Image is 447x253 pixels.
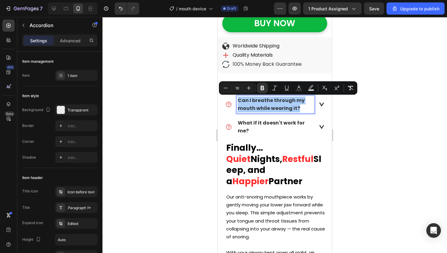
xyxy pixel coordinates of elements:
p: Advanced [60,37,81,44]
div: Item management [22,59,54,64]
div: Shadow [22,155,36,160]
div: Expand icon [22,220,43,226]
div: Editor contextual toolbar [219,81,357,95]
strong: What if it doesn't work for me? [20,102,87,117]
span: Save [369,6,379,11]
button: 7 [2,2,45,15]
div: Paragraph 1* [68,205,96,211]
iframe: Design area [218,17,332,253]
div: Title [22,205,30,210]
span: 1 product assigned [308,5,348,12]
div: Add... [68,123,96,129]
span: Our anti-snoring mouthpiece works by gently moving your lower jaw forward while you sleep. This s... [9,177,107,223]
div: Height [22,236,42,244]
div: Item header [22,175,43,181]
div: Add... [68,155,96,160]
strong: Can I breathe through my mouth while wearing it? [20,80,87,95]
div: Upgrade to publish [392,5,439,12]
button: 1 product assigned [303,2,362,15]
span: mouth device [179,5,206,12]
button: Upgrade to publish [386,2,445,15]
div: Icon before text [68,189,96,195]
div: 450 [6,65,15,70]
div: Item [22,73,30,78]
span: 100% Money Back Guarantee [15,44,84,51]
p: Worldwide Shipping [15,25,84,33]
p: Quality Materials [15,34,84,42]
div: Item style [22,93,39,99]
div: Border [22,123,34,128]
div: Open Intercom Messenger [426,223,441,238]
div: Beta [5,111,15,116]
div: Add... [68,139,96,145]
strong: Happier [15,158,51,170]
strong: Quiet [9,136,33,148]
div: Background [22,106,52,114]
input: Auto [55,234,97,245]
strong: Is it safe to use? [20,65,61,72]
strong: Partner [51,158,85,170]
strong: Restful [64,136,96,148]
div: Title icon [22,188,38,194]
strong: Sleep, and a [9,136,104,170]
strong: Nights, [33,136,64,148]
div: Undo/Redo [115,2,139,15]
div: Edited [68,221,96,227]
p: Accordion [29,22,81,29]
div: 1 item [68,73,96,79]
div: Transparent [68,107,96,113]
div: Corner [22,139,34,144]
span: / [176,5,178,12]
button: Save [364,2,384,15]
div: Rich Text Editor. Editing area: main [19,79,97,96]
strong: Finally… [9,125,45,137]
span: Draft [227,6,236,11]
p: 7 [40,5,43,12]
p: Settings [30,37,47,44]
